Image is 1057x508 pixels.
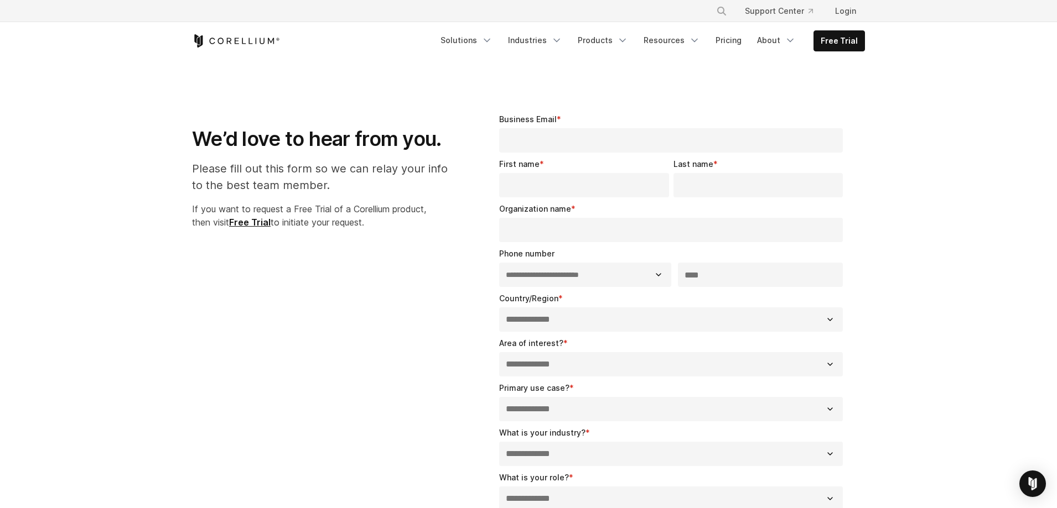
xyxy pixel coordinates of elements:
[192,34,280,48] a: Corellium Home
[192,160,459,193] p: Please fill out this form so we can relay your info to the best team member.
[499,473,569,482] span: What is your role?
[499,249,555,258] span: Phone number
[571,30,635,50] a: Products
[499,294,558,303] span: Country/Region
[192,202,459,229] p: If you want to request a Free Trial of a Corellium product, then visit to initiate your request.
[499,338,563,348] span: Area of interest?
[499,159,540,169] span: First name
[192,127,459,151] h1: We’d love to hear from you.
[434,30,499,50] a: Solutions
[673,159,713,169] span: Last name
[499,204,571,213] span: Organization name
[434,30,865,51] div: Navigation Menu
[750,30,802,50] a: About
[709,30,748,50] a: Pricing
[499,383,569,392] span: Primary use case?
[499,428,586,437] span: What is your industry?
[499,114,557,124] span: Business Email
[501,30,569,50] a: Industries
[637,30,707,50] a: Resources
[712,1,732,21] button: Search
[736,1,822,21] a: Support Center
[703,1,865,21] div: Navigation Menu
[826,1,865,21] a: Login
[229,217,271,228] a: Free Trial
[814,31,864,51] a: Free Trial
[1019,470,1046,497] div: Open Intercom Messenger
